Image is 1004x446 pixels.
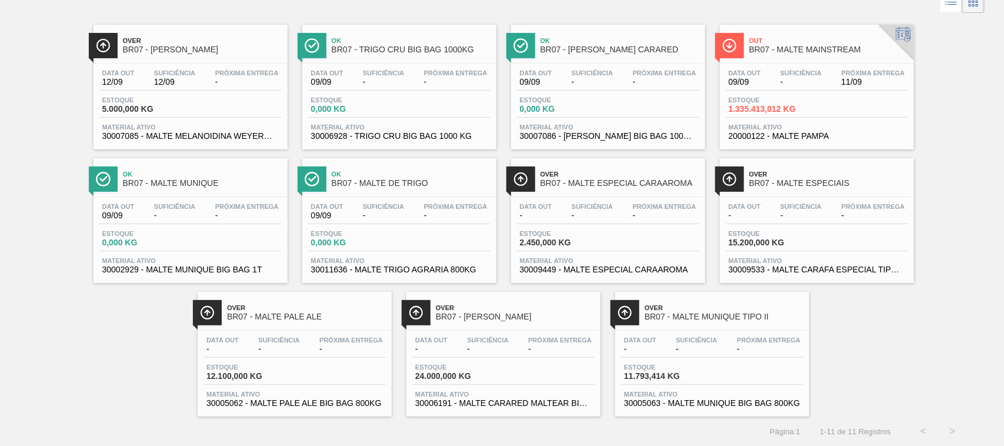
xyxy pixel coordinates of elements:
[909,417,938,446] button: <
[528,345,592,354] span: -
[749,171,908,178] span: Over
[200,305,215,320] img: Ícone
[102,257,279,264] span: Material ativo
[206,391,383,398] span: Material ativo
[96,172,111,187] img: Ícone
[633,211,696,220] span: -
[729,238,811,247] span: 15.200,000 KG
[415,372,498,381] span: 24.000,000 KG
[737,337,800,344] span: Próxima Entrega
[513,172,528,187] img: Ícone
[215,211,279,220] span: -
[502,16,711,149] a: ÍconeOkBR07 - [PERSON_NAME] CARAREDData out09/09Suficiência-Próxima Entrega-Estoque0,000 KGMateri...
[520,257,696,264] span: Material ativo
[311,132,488,141] span: 30006928 - TRIGO CRU BIG BAG 1000 KG
[102,230,185,237] span: Estoque
[572,78,613,86] span: -
[311,78,343,86] span: 09/09
[154,203,195,210] span: Suficiência
[729,105,811,114] span: 1.335.413,012 KG
[424,211,488,220] span: -
[102,105,185,114] span: 5.000,000 KG
[633,203,696,210] span: Próxima Entrega
[363,69,404,76] span: Suficiência
[780,203,822,210] span: Suficiência
[624,372,706,381] span: 11.793,414 KG
[729,132,905,141] span: 20000122 - MALTE PAMPA
[645,304,803,311] span: Over
[311,230,393,237] span: Estoque
[102,203,135,210] span: Data out
[624,364,706,371] span: Estoque
[311,96,393,104] span: Estoque
[415,399,592,408] span: 30006191 - MALTE CARARED MALTEAR BIG BAG 1000KG
[154,211,195,220] span: -
[520,203,552,210] span: Data out
[424,203,488,210] span: Próxima Entrega
[424,78,488,86] span: -
[332,45,491,54] span: BR07 - TRIGO CRU BIG BAG 1000KG
[102,132,279,141] span: 30007085 - MALTE MELANOIDINA WEYERMANN BIGBAG1000KG
[520,211,552,220] span: -
[749,179,908,188] span: BR07 - MALTE ESPECIAIS
[206,345,239,354] span: -
[520,96,602,104] span: Estoque
[842,69,905,76] span: Próxima Entrega
[319,345,383,354] span: -
[780,78,822,86] span: -
[842,78,905,86] span: 11/09
[206,399,383,408] span: 30005062 - MALTE PALE ALE BIG BAG 800KG
[467,337,508,344] span: Suficiência
[215,78,279,86] span: -
[737,345,800,354] span: -
[729,69,761,76] span: Data out
[258,337,299,344] span: Suficiência
[633,69,696,76] span: Próxima Entrega
[520,238,602,247] span: 2.450,000 KG
[311,105,393,114] span: 0,000 KG
[311,257,488,264] span: Material ativo
[520,124,696,131] span: Material ativo
[85,16,293,149] a: ÍconeOverBR07 - [PERSON_NAME]Data out12/09Suficiência12/09Próxima Entrega-Estoque5.000,000 KGMate...
[780,69,822,76] span: Suficiência
[415,345,448,354] span: -
[215,203,279,210] span: Próxima Entrega
[102,124,279,131] span: Material ativo
[722,38,737,53] img: Ícone
[528,337,592,344] span: Próxima Entrega
[541,37,699,44] span: Ok
[293,149,502,283] a: ÍconeOkBR07 - MALTE DE TRIGOData out09/09Suficiência-Próxima Entrega-Estoque0,000 KGMaterial ativ...
[520,265,696,274] span: 30009449 - MALTE ESPECIAL CARAAROMA
[154,78,195,86] span: 12/09
[520,132,696,141] span: 30007086 - MALTE CARARED WEYERMANN BIG BAG 1000 KG
[711,149,920,283] a: ÍconeOverBR07 - MALTE ESPECIAISData out-Suficiência-Próxima Entrega-Estoque15.200,000 KGMaterial ...
[624,391,800,398] span: Material ativo
[415,337,448,344] span: Data out
[729,78,761,86] span: 09/09
[624,337,656,344] span: Data out
[645,312,803,321] span: BR07 - MALTE MUNIQUE TIPO II
[676,345,717,354] span: -
[711,16,920,149] a: ÍconeOutBR07 - MALTE MAINSTREAMData out09/09Suficiência-Próxima Entrega11/09Estoque1.335.413,012 ...
[633,78,696,86] span: -
[311,69,343,76] span: Data out
[572,203,613,210] span: Suficiência
[436,312,595,321] span: BR07 - MALTE CARARED
[749,37,908,44] span: Out
[206,372,289,381] span: 12.100,000 KG
[189,283,398,417] a: ÍconeOverBR07 - MALTE PALE ALEData out-Suficiência-Próxima Entrega-Estoque12.100,000 KGMaterial a...
[206,364,289,371] span: Estoque
[227,312,386,321] span: BR07 - MALTE PALE ALE
[572,69,613,76] span: Suficiência
[520,69,552,76] span: Data out
[206,337,239,344] span: Data out
[842,203,905,210] span: Próxima Entrega
[102,69,135,76] span: Data out
[102,238,185,247] span: 0,000 KG
[102,265,279,274] span: 30002929 - MALTE MUNIQUE BIG BAG 1T
[96,38,111,53] img: Ícone
[541,179,699,188] span: BR07 - MALTE ESPECIAL CARAAROMA
[311,124,488,131] span: Material ativo
[624,399,800,408] span: 30005063 - MALTE MUNIQUE BIG BAG 800KG
[332,171,491,178] span: Ok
